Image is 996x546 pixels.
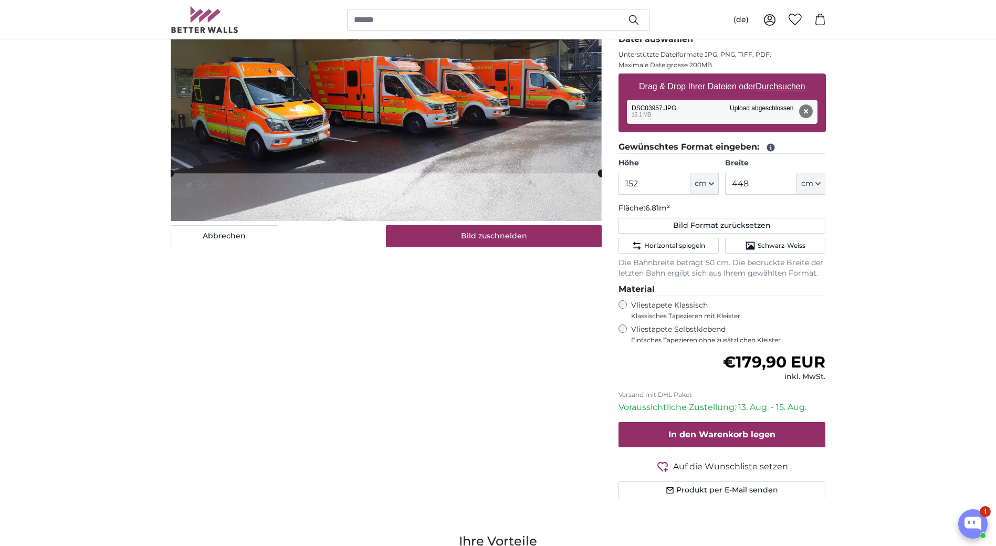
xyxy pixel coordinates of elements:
label: Vliestapete Selbstklebend [631,324,826,344]
span: 6.81m² [645,203,670,213]
button: Horizontal spiegeln [618,238,719,254]
p: Versand mit DHL Paket [618,391,826,399]
button: In den Warenkorb legen [618,422,826,447]
span: In den Warenkorb legen [668,429,775,439]
button: Bild zuschneiden [386,225,602,247]
div: 1 [980,506,991,517]
button: Schwarz-Weiss [725,238,825,254]
span: Klassisches Tapezieren mit Kleister [631,312,817,320]
button: cm [690,173,719,195]
label: Vliestapete Klassisch [631,300,817,320]
button: cm [797,173,825,195]
button: Bild Format zurücksetzen [618,218,826,234]
p: Die Bahnbreite beträgt 50 cm. Die bedruckte Breite der letzten Bahn ergibt sich aus Ihrem gewählt... [618,258,826,279]
button: (de) [725,10,757,29]
span: Schwarz-Weiss [758,241,805,250]
u: Durchsuchen [756,82,805,91]
button: Abbrechen [171,225,278,247]
span: Auf die Wunschliste setzen [673,460,788,473]
label: Breite [725,158,825,169]
img: Betterwalls [171,6,239,33]
label: Höhe [618,158,719,169]
button: Open chatbox [958,509,988,539]
span: cm [801,178,813,189]
p: Fläche: [618,203,826,214]
span: cm [695,178,707,189]
div: inkl. MwSt. [723,372,825,382]
p: Maximale Dateigrösse 200MB. [618,61,826,69]
span: Horizontal spiegeln [644,241,705,250]
span: Einfaches Tapezieren ohne zusätzlichen Kleister [631,336,826,344]
legend: Material [618,283,826,296]
p: Voraussichtliche Zustellung: 13. Aug. - 15. Aug. [618,401,826,414]
label: Drag & Drop Ihrer Dateien oder [635,76,810,97]
legend: Gewünschtes Format eingeben: [618,141,826,154]
span: €179,90 EUR [723,352,825,372]
button: Auf die Wunschliste setzen [618,460,826,473]
legend: Datei auswählen [618,33,826,46]
p: Unterstützte Dateiformate JPG, PNG, TIFF, PDF. [618,50,826,59]
button: Produkt per E-Mail senden [618,481,826,499]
